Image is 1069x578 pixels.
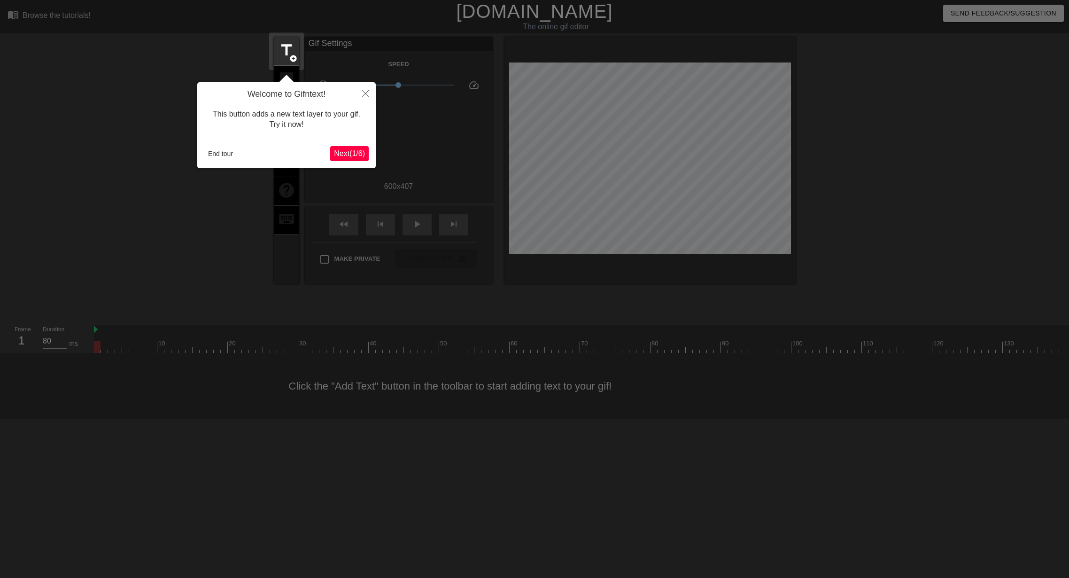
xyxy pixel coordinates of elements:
[334,149,365,157] span: Next ( 1 / 6 )
[330,146,369,161] button: Next
[204,89,369,100] h4: Welcome to Gifntext!
[355,82,376,104] button: Close
[204,100,369,140] div: This button adds a new text layer to your gif. Try it now!
[204,147,237,161] button: End tour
